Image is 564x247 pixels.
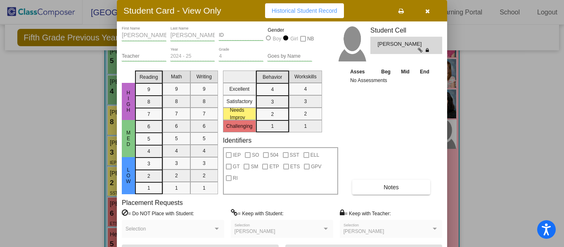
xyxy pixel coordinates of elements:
span: [PERSON_NAME] [235,228,275,234]
span: [PERSON_NAME] [344,228,384,234]
mat-label: Gender [268,26,312,34]
label: = Keep with Teacher: [340,209,391,217]
h3: Student Cell [370,26,442,34]
label: Placement Requests [122,199,183,207]
span: IEP [233,150,241,160]
span: SM [251,162,258,172]
span: Med [125,130,132,147]
label: = Keep with Student: [231,209,284,217]
th: Asses [348,67,376,76]
input: grade [219,54,263,59]
span: Notes [384,184,399,191]
input: teacher [122,54,166,59]
span: Historical Student Record [272,7,337,14]
h3: Student Card - View Only [123,5,221,16]
div: Boy [273,35,282,42]
button: Historical Student Record [265,3,344,18]
span: ETS [290,162,300,172]
input: goes by name [268,54,312,59]
th: End [415,67,434,76]
span: [PERSON_NAME] [377,40,423,48]
label: Identifiers [223,136,251,144]
span: 504 [270,150,278,160]
span: SO [252,150,259,160]
label: = Do NOT Place with Student: [122,209,194,217]
div: Girl [290,35,298,42]
span: Low [125,167,132,184]
button: Notes [352,180,430,195]
span: NB [307,34,314,44]
span: GPV [311,162,321,172]
input: year [171,54,215,59]
td: No Assessments [348,76,435,85]
span: HIgh [125,90,132,113]
span: SST [290,150,299,160]
th: Mid [396,67,415,76]
span: ETP [269,162,279,172]
span: GT [233,162,240,172]
span: RI [233,173,238,183]
th: Beg [376,67,396,76]
span: ELL [310,150,319,160]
